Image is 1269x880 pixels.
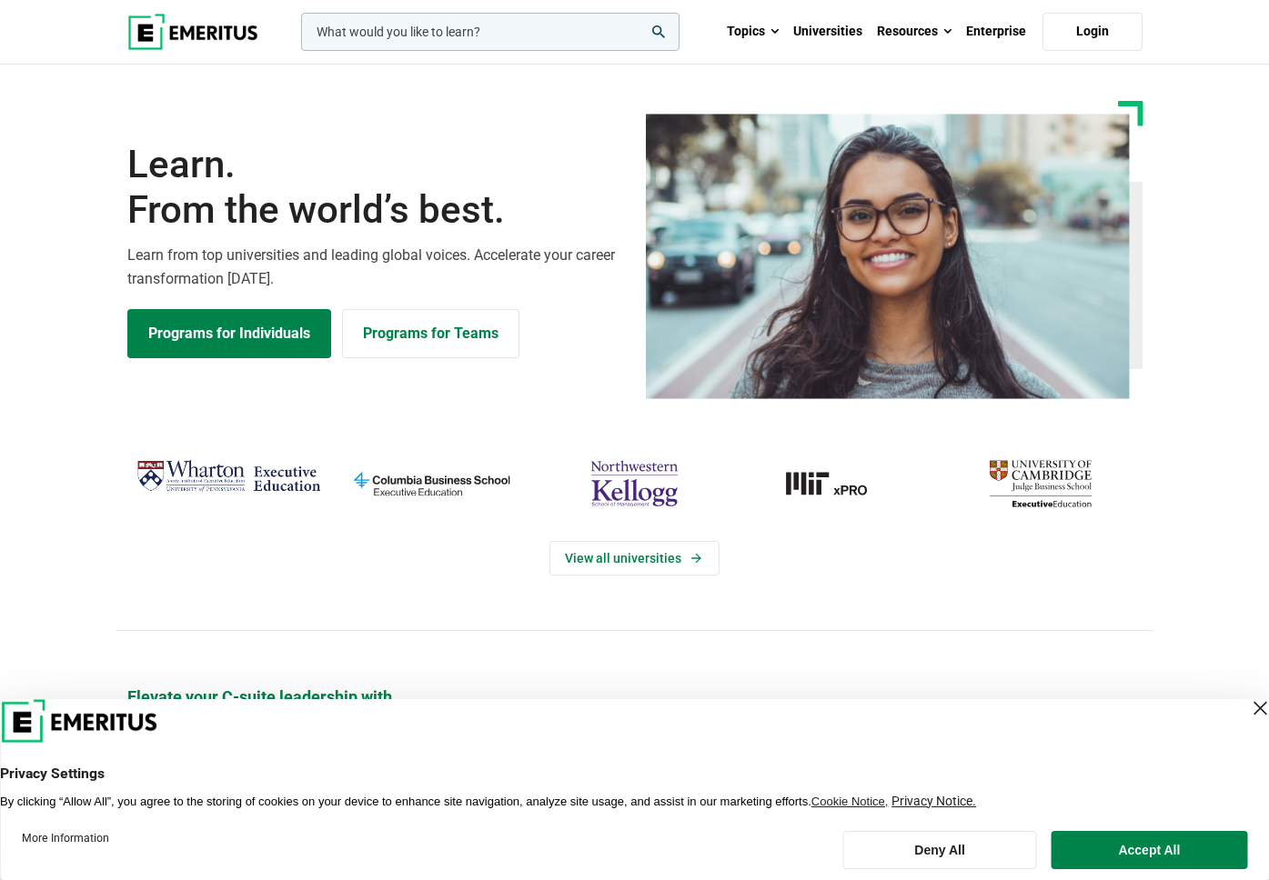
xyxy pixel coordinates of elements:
a: Explore for Business [342,309,519,358]
a: MIT-xPRO [745,454,930,514]
img: MIT xPRO [745,454,930,514]
p: Learn from top universities and leading global voices. Accelerate your career transformation [DATE]. [127,244,624,290]
img: cambridge-judge-business-school [948,454,1133,514]
p: Elevate your C-suite leadership with [127,685,1143,708]
a: Login [1042,13,1143,51]
img: Learn from the world's best [646,114,1130,399]
img: columbia-business-school [339,454,524,514]
h1: Learn. [127,142,624,234]
span: From the world’s best. [127,187,624,233]
img: northwestern-kellogg [542,454,727,514]
img: Wharton Executive Education [136,454,321,499]
a: View Universities [549,541,720,575]
a: Explore Programs [127,309,331,358]
input: woocommerce-product-search-field-0 [301,13,680,51]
